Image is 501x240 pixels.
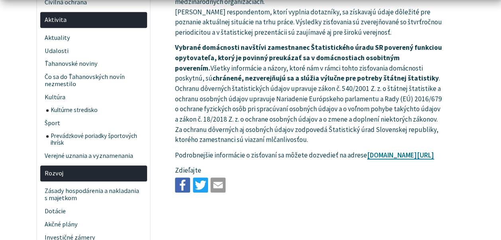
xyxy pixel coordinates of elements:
a: Čo sa do Ťahanovských novín nezmestilo [40,71,147,91]
a: Rozvoj [40,165,147,182]
a: Zásady hospodárenia a nakladania s majetkom [40,185,147,205]
a: Šport [40,116,147,130]
span: Zásady hospodárenia a nakladania s majetkom [45,185,142,205]
span: Kultúra [45,91,142,104]
span: Kultúrne stredisko [51,104,142,117]
a: Kultúra [40,91,147,104]
a: Udalosti [40,44,147,57]
a: Verejné uznania a vyznamenania [40,149,147,162]
p: Všetky informácie a názory, ktoré nám v rámci tohto zisťovania domácnosti poskytnú, sú . Ochranu ... [175,43,444,145]
a: Dotácie [40,205,147,218]
span: Šport [45,116,142,130]
a: Aktivita [40,12,147,28]
p: Zdieľajte [175,165,444,176]
span: Akčné plány [45,218,142,231]
span: Dotácie [45,205,142,218]
span: Rozvoj [45,167,142,180]
a: Aktuality [40,31,147,44]
span: Verejné uznania a vyznamenania [45,149,142,162]
img: Zdieľať na Twitteri [193,177,208,193]
a: [DOMAIN_NAME][URL] [367,151,434,159]
a: Kultúrne stredisko [46,104,147,117]
span: Aktivita [45,14,142,27]
p: Podrobnejšie informácie o zisťovaní sa môžete dozvedieť na adrese [175,150,444,161]
strong: chránené, nezverejňujú sa a slúžia výlučne pre potreby štátnej štatistiky [212,74,439,83]
a: Akčné plány [40,218,147,231]
span: Čo sa do Ťahanovských novín nezmestilo [45,71,142,91]
span: Ťahanovské noviny [45,57,142,71]
span: Udalosti [45,44,142,57]
strong: Vybrané domácnosti navštívi zamestnanec Štatistického úradu SR poverený funkciou opytovateľa, kto... [175,43,442,72]
span: Prevádzkové poriadky športových ihrísk [51,130,142,149]
img: Zdieľať na Facebooku [175,177,190,193]
a: Prevádzkové poriadky športových ihrísk [46,130,147,149]
span: Aktuality [45,31,142,44]
a: Ťahanovské noviny [40,57,147,71]
img: Zdieľať e-mailom [210,177,226,193]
